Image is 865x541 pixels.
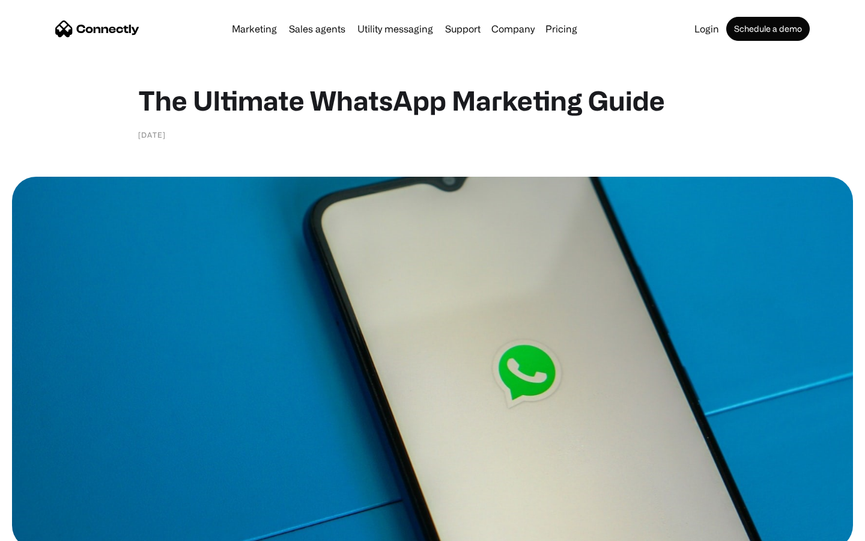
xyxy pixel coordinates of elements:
[353,24,438,34] a: Utility messaging
[541,24,582,34] a: Pricing
[138,84,727,117] h1: The Ultimate WhatsApp Marketing Guide
[690,24,724,34] a: Login
[138,129,166,141] div: [DATE]
[24,520,72,537] ul: Language list
[726,17,810,41] a: Schedule a demo
[12,520,72,537] aside: Language selected: English
[284,24,350,34] a: Sales agents
[227,24,282,34] a: Marketing
[491,20,535,37] div: Company
[440,24,485,34] a: Support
